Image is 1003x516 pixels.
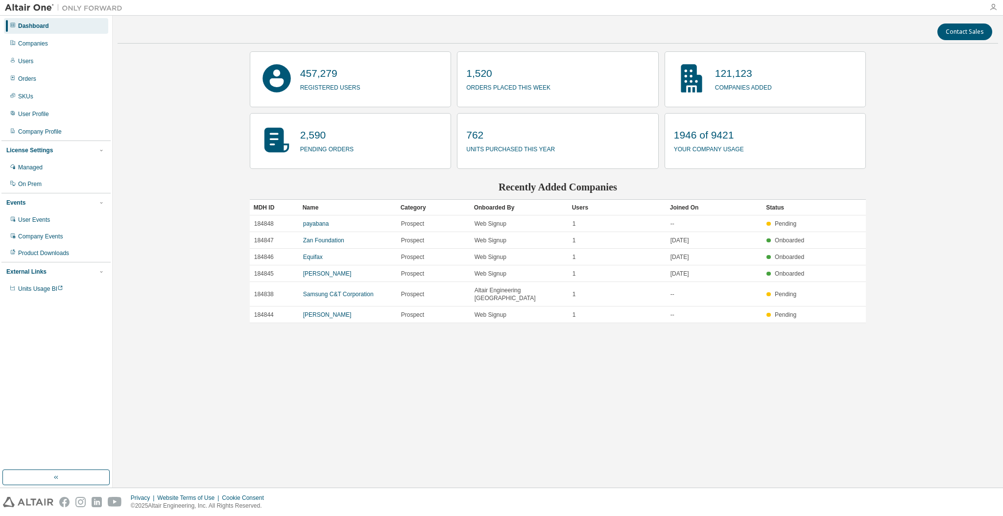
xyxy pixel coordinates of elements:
[401,220,424,228] span: Prospect
[674,142,744,154] p: your company usage
[466,66,550,81] p: 1,520
[303,220,329,227] a: payabana
[18,40,48,47] div: Companies
[59,497,70,507] img: facebook.svg
[474,200,564,215] div: Onboarded By
[475,311,506,319] span: Web Signup
[157,494,222,502] div: Website Terms of Use
[670,253,689,261] span: [DATE]
[6,146,53,154] div: License Settings
[3,497,53,507] img: altair_logo.svg
[18,180,42,188] div: On Prem
[108,497,122,507] img: youtube.svg
[466,142,555,154] p: units purchased this year
[303,200,393,215] div: Name
[303,291,374,298] a: Samsung C&T Corporation
[401,200,466,215] div: Category
[670,200,759,215] div: Joined On
[775,270,804,277] span: Onboarded
[18,93,33,100] div: SKUs
[475,286,564,302] span: Altair Engineering [GEOGRAPHIC_DATA]
[250,181,866,193] h2: Recently Added Companies
[775,237,804,244] span: Onboarded
[937,23,992,40] button: Contact Sales
[573,290,576,298] span: 1
[670,236,689,244] span: [DATE]
[573,253,576,261] span: 1
[775,311,796,318] span: Pending
[670,311,674,319] span: --
[715,66,772,81] p: 121,123
[18,164,43,171] div: Managed
[254,236,274,244] span: 184847
[222,494,269,502] div: Cookie Consent
[254,253,274,261] span: 184846
[18,110,49,118] div: User Profile
[254,290,274,298] span: 184838
[475,236,506,244] span: Web Signup
[475,253,506,261] span: Web Signup
[92,497,102,507] img: linkedin.svg
[75,497,86,507] img: instagram.svg
[18,233,63,240] div: Company Events
[715,81,772,92] p: companies added
[572,200,662,215] div: Users
[573,270,576,278] span: 1
[300,128,354,142] p: 2,590
[775,291,796,298] span: Pending
[775,220,796,227] span: Pending
[18,75,36,83] div: Orders
[401,236,424,244] span: Prospect
[475,270,506,278] span: Web Signup
[766,200,807,215] div: Status
[18,285,63,292] span: Units Usage BI
[670,290,674,298] span: --
[131,494,157,502] div: Privacy
[303,237,344,244] a: Zan Foundation
[18,249,69,257] div: Product Downloads
[401,290,424,298] span: Prospect
[401,270,424,278] span: Prospect
[254,270,274,278] span: 184845
[300,66,360,81] p: 457,279
[303,270,352,277] a: [PERSON_NAME]
[775,254,804,260] span: Onboarded
[475,220,506,228] span: Web Signup
[466,128,555,142] p: 762
[401,311,424,319] span: Prospect
[18,57,33,65] div: Users
[674,128,744,142] p: 1946 of 9421
[254,200,295,215] div: MDH ID
[254,220,274,228] span: 184848
[254,311,274,319] span: 184844
[5,3,127,13] img: Altair One
[6,268,47,276] div: External Links
[670,270,689,278] span: [DATE]
[131,502,270,510] p: © 2025 Altair Engineering, Inc. All Rights Reserved.
[18,216,50,224] div: User Events
[300,81,360,92] p: registered users
[18,128,62,136] div: Company Profile
[303,311,352,318] a: [PERSON_NAME]
[401,253,424,261] span: Prospect
[466,81,550,92] p: orders placed this week
[300,142,354,154] p: pending orders
[303,254,323,260] a: Equifax
[670,220,674,228] span: --
[18,22,49,30] div: Dashboard
[573,220,576,228] span: 1
[573,311,576,319] span: 1
[573,236,576,244] span: 1
[6,199,25,207] div: Events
